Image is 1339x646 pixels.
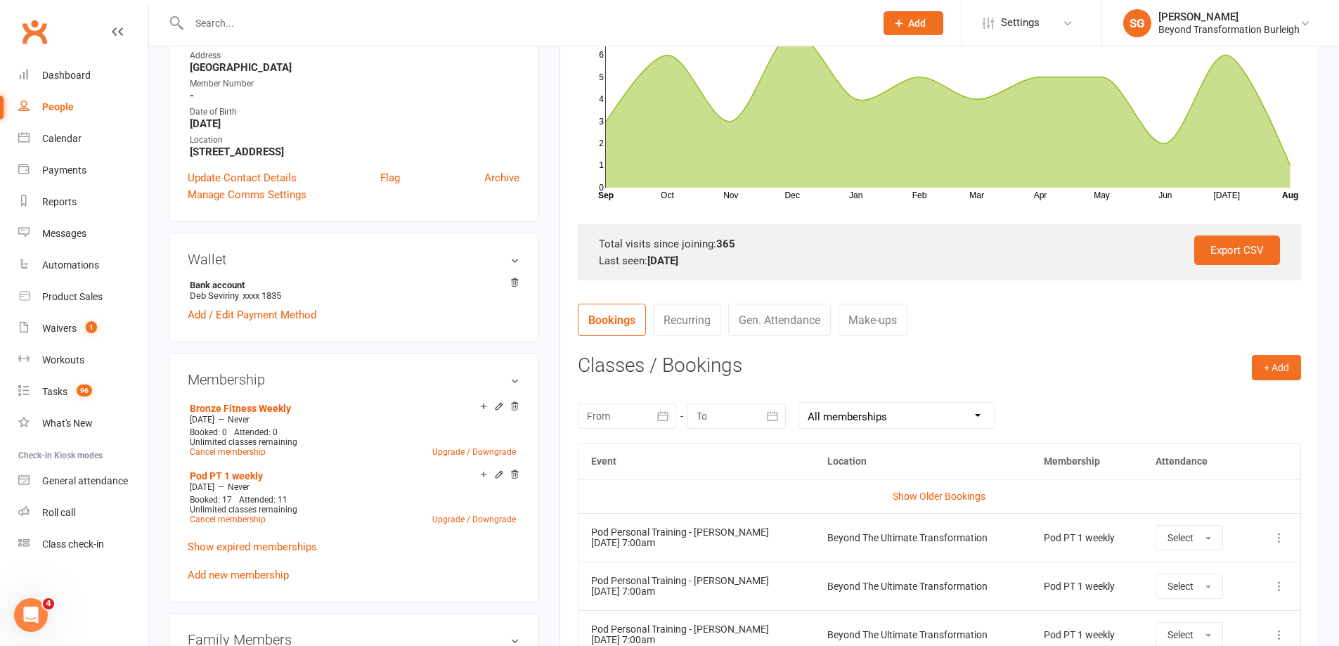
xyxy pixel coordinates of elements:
[599,235,1280,252] div: Total visits since joining:
[42,418,93,429] div: What's New
[42,164,86,176] div: Payments
[578,513,815,562] td: [DATE] 7:00am
[77,385,92,396] span: 96
[827,581,1018,592] div: Beyond The Ultimate Transformation
[86,321,97,333] span: 1
[190,117,519,130] strong: [DATE]
[190,77,519,91] div: Member Number
[190,427,227,437] span: Booked: 0
[190,482,214,492] span: [DATE]
[432,447,516,457] a: Upgrade / Downgrade
[186,414,519,425] div: —
[716,238,735,250] strong: 365
[432,515,516,524] a: Upgrade / Downgrade
[1123,9,1151,37] div: SG
[42,291,103,302] div: Product Sales
[18,250,148,281] a: Automations
[190,470,263,482] a: Pod PT 1 weekly
[42,475,128,486] div: General attendance
[18,91,148,123] a: People
[1194,235,1280,265] a: Export CSV
[188,278,519,303] li: Deb Seviriny
[484,169,519,186] a: Archive
[190,61,519,74] strong: [GEOGRAPHIC_DATA]
[599,252,1280,269] div: Last seen:
[1156,574,1223,599] button: Select
[18,60,148,91] a: Dashboard
[18,218,148,250] a: Messages
[42,538,104,550] div: Class check-in
[1156,525,1223,550] button: Select
[18,313,148,344] a: Waivers 1
[1044,630,1131,640] div: Pod PT 1 weekly
[188,186,306,203] a: Manage Comms Settings
[908,18,926,29] span: Add
[591,624,803,635] div: Pod Personal Training - [PERSON_NAME]
[188,541,317,553] a: Show expired memberships
[18,123,148,155] a: Calendar
[188,569,289,581] a: Add new membership
[190,515,266,524] a: Cancel membership
[190,134,519,147] div: Location
[42,101,74,112] div: People
[234,427,278,437] span: Attended: 0
[18,408,148,439] a: What's New
[591,576,803,586] div: Pod Personal Training - [PERSON_NAME]
[1143,444,1251,479] th: Attendance
[1001,7,1040,39] span: Settings
[190,447,266,457] a: Cancel membership
[42,507,75,518] div: Roll call
[653,304,721,336] a: Recurring
[42,354,84,366] div: Workouts
[190,146,519,158] strong: [STREET_ADDRESS]
[188,169,297,186] a: Update Contact Details
[228,482,250,492] span: Never
[578,444,815,479] th: Event
[647,254,678,267] strong: [DATE]
[190,495,232,505] span: Booked: 17
[190,403,291,414] a: Bronze Fitness Weekly
[18,186,148,218] a: Reports
[728,304,831,336] a: Gen. Attendance
[893,491,985,502] a: Show Older Bookings
[242,290,281,301] span: xxxx 1835
[17,14,52,49] a: Clubworx
[188,372,519,387] h3: Membership
[42,196,77,207] div: Reports
[18,465,148,497] a: General attendance kiosk mode
[42,386,67,397] div: Tasks
[884,11,943,35] button: Add
[18,376,148,408] a: Tasks 96
[42,323,77,334] div: Waivers
[18,529,148,560] a: Class kiosk mode
[380,169,400,186] a: Flag
[1252,355,1301,380] button: + Add
[42,70,91,81] div: Dashboard
[43,598,54,609] span: 4
[1167,532,1194,543] span: Select
[18,344,148,376] a: Workouts
[190,105,519,119] div: Date of Birth
[827,533,1018,543] div: Beyond The Ultimate Transformation
[190,437,297,447] span: Unlimited classes remaining
[827,630,1018,640] div: Beyond The Ultimate Transformation
[815,444,1030,479] th: Location
[185,13,865,33] input: Search...
[18,155,148,186] a: Payments
[190,49,519,63] div: Address
[1044,533,1131,543] div: Pod PT 1 weekly
[591,527,803,538] div: Pod Personal Training - [PERSON_NAME]
[1044,581,1131,592] div: Pod PT 1 weekly
[42,228,86,239] div: Messages
[1031,444,1144,479] th: Membership
[228,415,250,425] span: Never
[838,304,907,336] a: Make-ups
[18,281,148,313] a: Product Sales
[190,89,519,102] strong: -
[190,505,297,515] span: Unlimited classes remaining
[190,280,512,290] strong: Bank account
[1167,629,1194,640] span: Select
[578,355,1301,377] h3: Classes / Bookings
[239,495,287,505] span: Attended: 11
[1158,11,1300,23] div: [PERSON_NAME]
